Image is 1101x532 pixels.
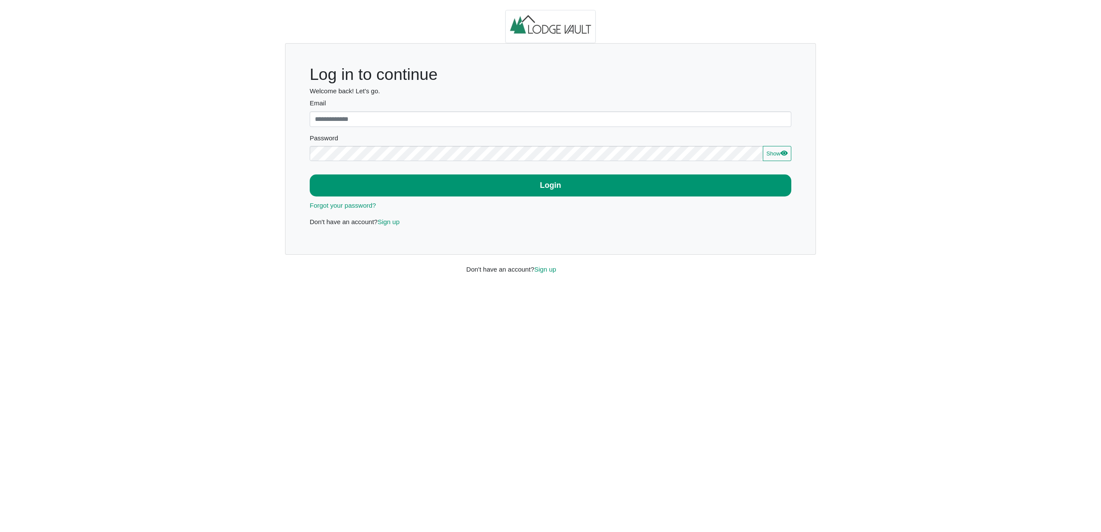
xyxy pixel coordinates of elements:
img: logo.2b93711c.jpg [505,10,596,44]
h1: Log in to continue [310,65,791,84]
button: Login [310,174,791,196]
legend: Password [310,133,791,146]
p: Don't have an account? [310,217,791,227]
label: Email [310,98,791,108]
svg: eye fill [781,149,787,156]
a: Sign up [534,266,556,273]
a: Sign up [378,218,400,225]
a: Forgot your password? [310,202,376,209]
h6: Welcome back! Let's go. [310,87,791,95]
b: Login [540,181,561,190]
div: Don't have an account? [460,255,641,274]
button: Showeye fill [763,146,791,161]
